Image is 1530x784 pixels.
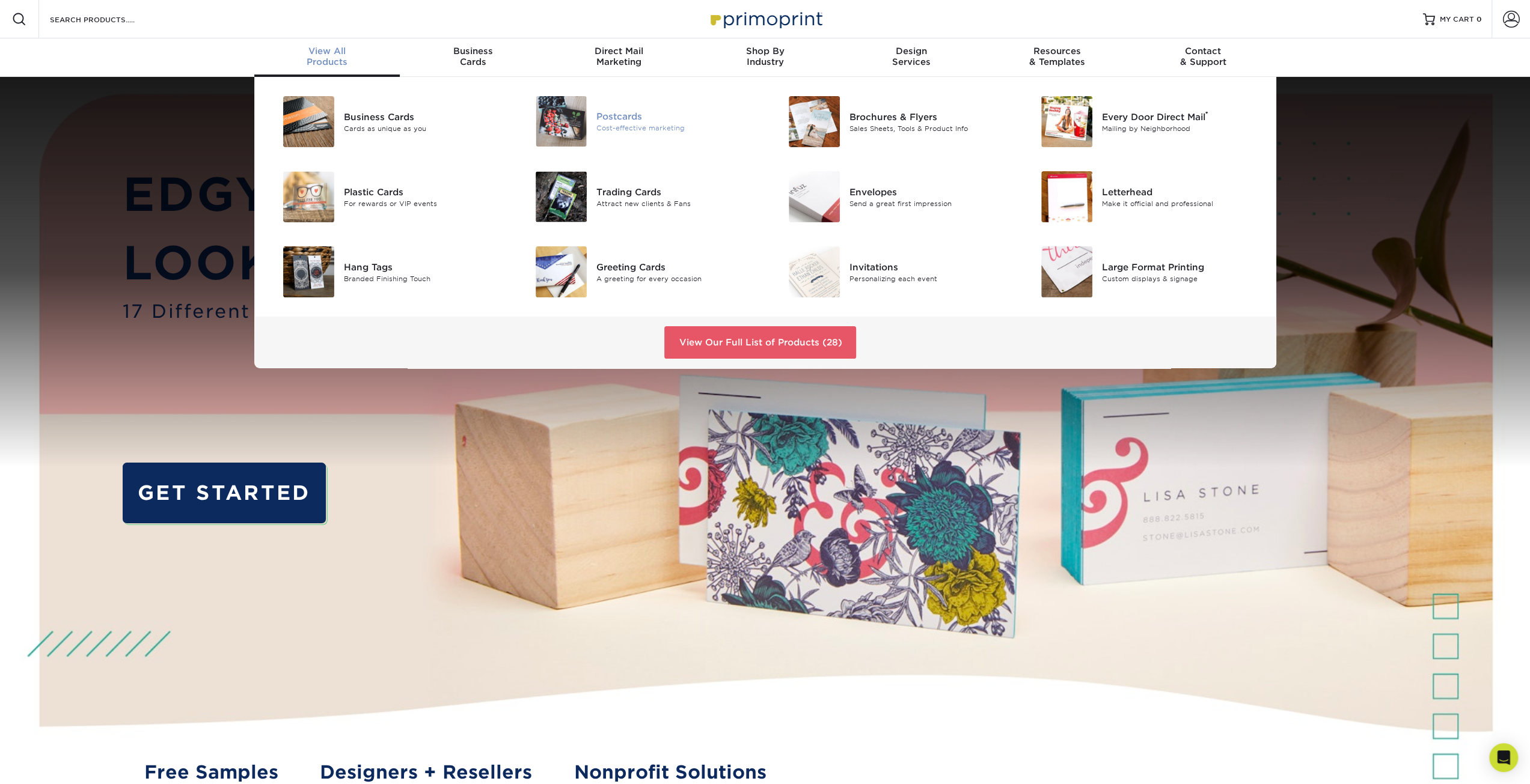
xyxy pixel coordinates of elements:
[849,185,1009,198] div: Envelopes
[1102,110,1261,123] div: Every Door Direct Mail
[1041,171,1092,222] img: Letterhead
[1027,166,1262,227] a: Letterhead Letterhead Make it official and professional
[123,463,326,523] a: GET STARTED
[849,198,1009,208] div: Send a great first impression
[596,123,756,133] div: Cost-effective marketing
[838,46,984,56] span: Design
[521,242,756,302] a: Greeting Cards Greeting Cards A greeting for every occasion
[400,46,546,67] div: Cards
[596,273,756,284] div: A greeting for every occasion
[1027,242,1262,302] a: Large Format Printing Large Format Printing Custom displays & signage
[1041,96,1092,147] img: Every Door Direct Mail
[546,46,692,67] div: Marketing
[254,38,400,77] a: View AllProducts
[536,171,587,222] img: Trading Cards
[546,38,692,77] a: Direct MailMarketing
[692,38,838,77] a: Shop ByIndustry
[521,166,756,227] a: Trading Cards Trading Cards Attract new clients & Fans
[774,166,1009,227] a: Envelopes Envelopes Send a great first impression
[1205,110,1208,118] sup: ®
[283,96,334,147] img: Business Cards
[596,185,756,198] div: Trading Cards
[1102,273,1261,284] div: Custom displays & signage
[521,91,756,151] a: Postcards Postcards Cost-effective marketing
[254,46,400,67] div: Products
[1102,198,1261,208] div: Make it official and professional
[344,110,503,123] div: Business Cards
[1440,14,1474,25] span: MY CART
[692,46,838,67] div: Industry
[283,246,334,297] img: Hang Tags
[789,96,840,147] img: Brochures & Flyers
[1027,91,1262,152] a: Every Door Direct Mail Every Door Direct Mail® Mailing by Neighborhood
[789,171,840,222] img: Envelopes
[269,91,504,152] a: Business Cards Business Cards Cards as unique as you
[984,46,1130,67] div: & Templates
[283,171,334,222] img: Plastic Cards
[664,326,856,359] a: View Our Full List of Products (28)
[596,198,756,208] div: Attract new clients & Fans
[789,246,840,297] img: Invitations
[1102,260,1261,273] div: Large Format Printing
[596,260,756,273] div: Greeting Cards
[849,273,1009,284] div: Personalizing each event
[838,38,984,77] a: DesignServices
[344,123,503,133] div: Cards as unique as you
[536,96,587,147] img: Postcards
[1102,185,1261,198] div: Letterhead
[1476,15,1482,23] span: 0
[546,46,692,56] span: Direct Mail
[269,166,504,227] a: Plastic Cards Plastic Cards For rewards or VIP events
[849,110,1009,123] div: Brochures & Flyers
[774,91,1009,152] a: Brochures & Flyers Brochures & Flyers Sales Sheets, Tools & Product Info
[849,260,1009,273] div: Invitations
[692,46,838,56] span: Shop By
[596,110,756,123] div: Postcards
[344,260,503,273] div: Hang Tags
[984,46,1130,56] span: Resources
[344,273,503,284] div: Branded Finishing Touch
[1102,123,1261,133] div: Mailing by Neighborhood
[849,123,1009,133] div: Sales Sheets, Tools & Product Info
[705,6,825,32] img: Primoprint
[1041,246,1092,297] img: Large Format Printing
[400,46,546,56] span: Business
[400,38,546,77] a: BusinessCards
[344,198,503,208] div: For rewards or VIP events
[1130,46,1276,56] span: Contact
[536,246,587,297] img: Greeting Cards
[838,46,984,67] div: Services
[1130,46,1276,67] div: & Support
[344,185,503,198] div: Plastic Cards
[269,242,504,302] a: Hang Tags Hang Tags Branded Finishing Touch
[254,46,400,56] span: View All
[774,242,1009,302] a: Invitations Invitations Personalizing each event
[1130,38,1276,77] a: Contact& Support
[984,38,1130,77] a: Resources& Templates
[1489,743,1518,772] div: Open Intercom Messenger
[49,12,166,26] input: SEARCH PRODUCTS.....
